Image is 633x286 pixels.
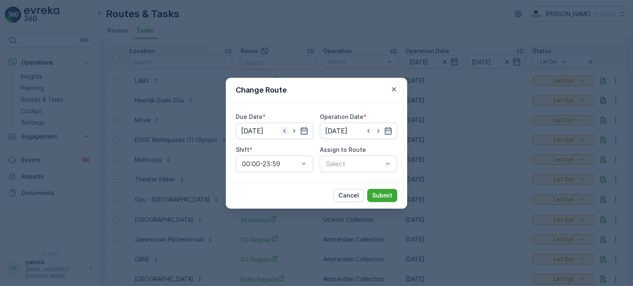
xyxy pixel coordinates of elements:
label: Assign to Route [320,146,366,153]
input: dd/mm/yyyy [320,123,397,139]
p: Submit [372,191,392,200]
button: Cancel [333,189,364,202]
button: Submit [367,189,397,202]
label: Operation Date [320,113,363,120]
input: dd/mm/yyyy [236,123,313,139]
p: Select [326,159,383,169]
p: Change Route [236,84,287,96]
p: Cancel [338,191,359,200]
label: Shift [236,146,249,153]
label: Due Date [236,113,263,120]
